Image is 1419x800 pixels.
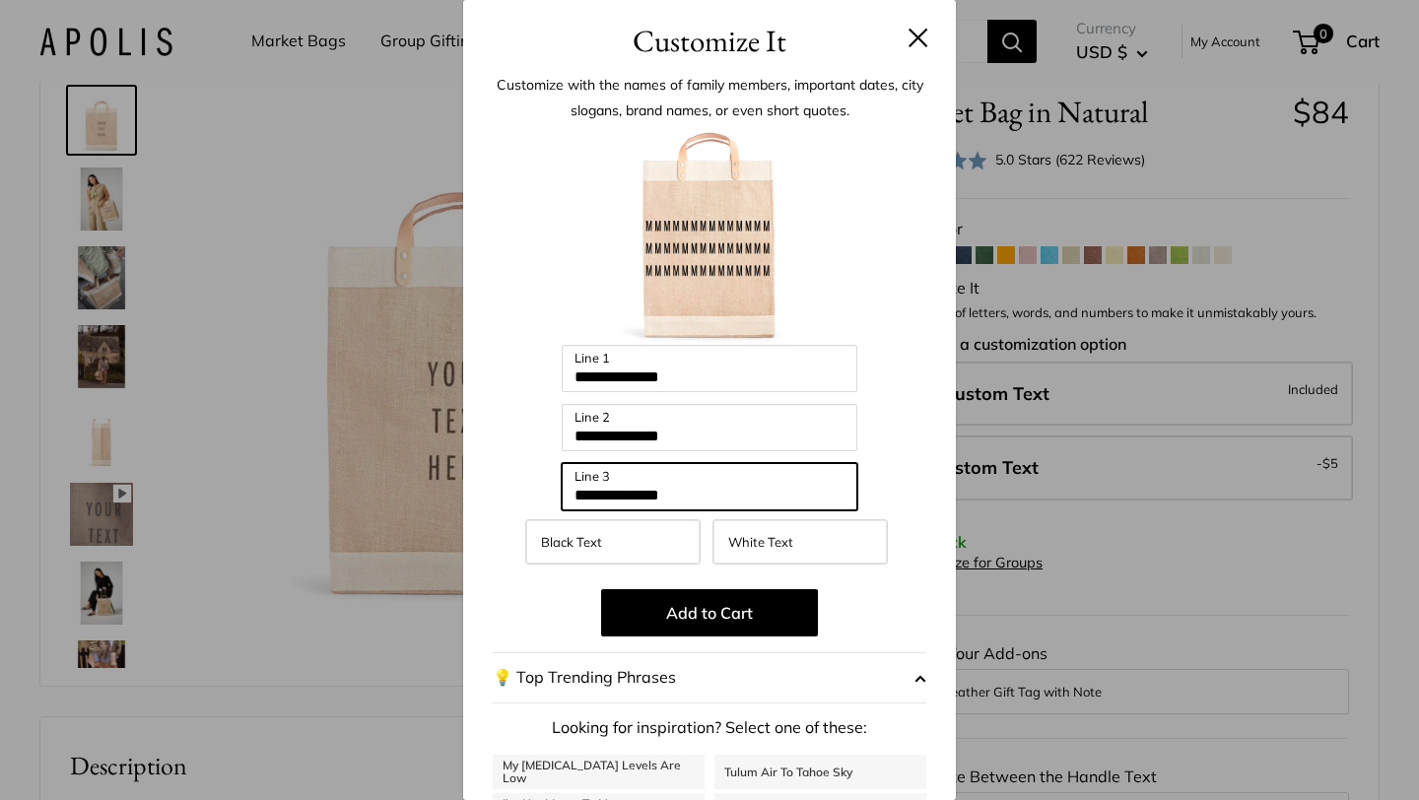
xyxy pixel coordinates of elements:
span: Black Text [541,534,602,550]
img: customizer-prod [601,128,818,345]
label: Black Text [525,519,701,565]
span: White Text [728,534,793,550]
a: Tulum Air To Tahoe Sky [714,755,926,789]
button: Add to Cart [601,589,818,636]
a: My [MEDICAL_DATA] Levels Are Low [493,755,705,789]
button: 💡 Top Trending Phrases [493,652,926,703]
p: Customize with the names of family members, important dates, city slogans, brand names, or even s... [493,72,926,123]
label: White Text [712,519,888,565]
p: Looking for inspiration? Select one of these: [493,713,926,743]
h3: Customize It [493,18,926,64]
